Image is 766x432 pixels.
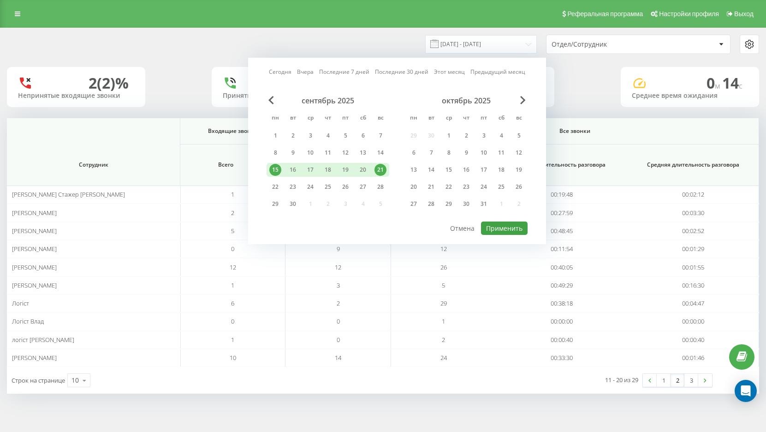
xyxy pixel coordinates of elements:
span: 10 [230,354,236,362]
span: Логіст Влад [12,317,44,325]
div: пт 24 окт. 2025 г. [475,180,493,194]
span: 0 [337,336,340,344]
span: 0 [707,73,722,93]
td: 00:00:00 [496,312,628,330]
div: 24 [304,181,316,193]
div: чт 9 окт. 2025 г. [457,146,475,160]
span: Реферальная программа [567,10,643,18]
td: 00:19:48 [496,186,628,204]
span: Входящие звонки [190,127,276,135]
div: вс 21 сент. 2025 г. [372,163,389,177]
span: Логіст [12,299,29,307]
div: чт 18 сент. 2025 г. [319,163,337,177]
td: 00:49:29 [496,276,628,294]
td: 00:00:00 [628,312,759,330]
div: 28 [425,198,437,210]
div: 18 [322,164,334,176]
div: 2 (2)% [89,74,129,92]
div: пт 26 сент. 2025 г. [337,180,354,194]
button: Применить [481,222,528,235]
span: 3 [337,281,340,289]
abbr: вторник [424,112,438,126]
div: 19 [339,164,351,176]
div: 17 [478,164,490,176]
div: вс 7 сент. 2025 г. [372,129,389,143]
div: ср 1 окт. 2025 г. [440,129,457,143]
span: Настройки профиля [659,10,719,18]
span: 12 [230,263,236,271]
div: 26 [339,181,351,193]
div: 23 [460,181,472,193]
span: [PERSON_NAME] [12,245,57,253]
td: 00:04:47 [628,294,759,312]
div: 16 [287,164,299,176]
td: 00:11:54 [496,240,628,258]
div: 23 [287,181,299,193]
abbr: вторник [286,112,300,126]
div: 3 [478,130,490,142]
div: 19 [513,164,525,176]
td: 00:38:18 [496,294,628,312]
span: м [715,81,722,91]
div: 12 [513,147,525,159]
div: вс 19 окт. 2025 г. [510,163,528,177]
span: Средняя длительность разговора [638,161,748,168]
div: 15 [269,164,281,176]
div: пт 3 окт. 2025 г. [475,129,493,143]
td: 00:03:30 [628,204,759,222]
a: 1 [657,374,671,387]
td: 00:00:40 [628,331,759,349]
a: 2 [671,374,684,387]
div: 20 [408,181,420,193]
div: пн 15 сент. 2025 г. [267,163,284,177]
td: 00:33:30 [496,349,628,367]
div: 25 [495,181,507,193]
div: Open Intercom Messenger [735,380,757,402]
div: ср 24 сент. 2025 г. [302,180,319,194]
div: 5 [339,130,351,142]
div: сб 6 сент. 2025 г. [354,129,372,143]
div: 2 [287,130,299,142]
div: 24 [478,181,490,193]
div: вт 14 окт. 2025 г. [422,163,440,177]
div: вт 28 окт. 2025 г. [422,197,440,211]
td: 00:27:59 [496,204,628,222]
div: 22 [443,181,455,193]
div: ср 29 окт. 2025 г. [440,197,457,211]
div: 1 [269,130,281,142]
span: 1 [231,281,234,289]
div: 2 [460,130,472,142]
div: 14 [425,164,437,176]
span: 0 [337,317,340,325]
div: 4 [495,130,507,142]
span: 5 [231,227,234,235]
div: 14 [374,147,386,159]
div: 11 - 20 из 29 [605,375,638,384]
span: 2 [442,336,445,344]
span: [PERSON_NAME] [12,281,57,289]
abbr: воскресенье [512,112,526,126]
div: вт 30 сент. 2025 г. [284,197,302,211]
div: 5 [513,130,525,142]
div: 8 [443,147,455,159]
span: 1 [231,190,234,198]
a: Последние 30 дней [375,67,428,76]
div: пт 17 окт. 2025 г. [475,163,493,177]
div: ср 8 окт. 2025 г. [440,146,457,160]
td: 00:40:05 [496,258,628,276]
div: 13 [357,147,369,159]
td: 00:01:29 [628,240,759,258]
div: сб 18 окт. 2025 г. [493,163,510,177]
div: 9 [287,147,299,159]
span: логіст [PERSON_NAME] [12,336,74,344]
div: пн 6 окт. 2025 г. [405,146,422,160]
div: пн 27 окт. 2025 г. [405,197,422,211]
a: Сегодня [269,67,291,76]
td: 00:48:45 [496,222,628,240]
div: ср 3 сент. 2025 г. [302,129,319,143]
span: Next Month [520,96,526,104]
span: 1 [231,336,234,344]
span: 29 [440,299,447,307]
div: чт 16 окт. 2025 г. [457,163,475,177]
div: чт 23 окт. 2025 г. [457,180,475,194]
